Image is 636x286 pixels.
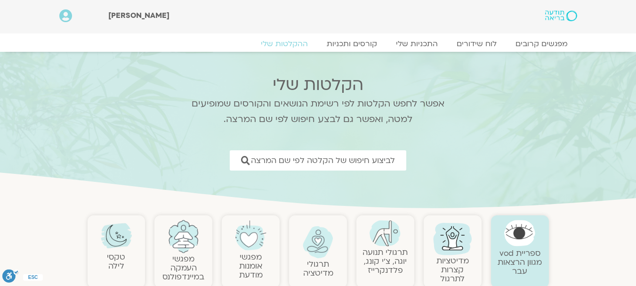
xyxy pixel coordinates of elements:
a: ההקלטות שלי [251,39,317,49]
a: התכניות שלי [386,39,447,49]
a: לביצוע חיפוש של הקלטה לפי שם המרצה [230,150,406,171]
h2: הקלטות שלי [179,75,457,94]
a: תרגולי תנועהיוגה, צ׳י קונג, פלדנקרייז [362,247,408,276]
a: מפגשיהעמקה במיינדפולנס [162,253,204,282]
nav: Menu [59,39,577,49]
p: אפשר לחפש הקלטות לפי רשימת הנושאים והקורסים שמופיעים למטה, ואפשר גם לבצע חיפוש לפי שם המרצה. [179,96,457,127]
a: תרגולימדיטציה [303,259,333,278]
a: טקסילילה [107,252,125,271]
a: לוח שידורים [447,39,506,49]
a: ספריית vodמגוון הרצאות עבר [498,248,542,277]
span: [PERSON_NAME] [108,10,169,21]
a: קורסים ותכניות [317,39,386,49]
a: מפגשיאומנות מודעת [239,252,263,280]
a: מפגשים קרובים [506,39,577,49]
span: לביצוע חיפוש של הקלטה לפי שם המרצה [251,156,395,165]
a: מדיטציות קצרות לתרגול [436,255,469,284]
